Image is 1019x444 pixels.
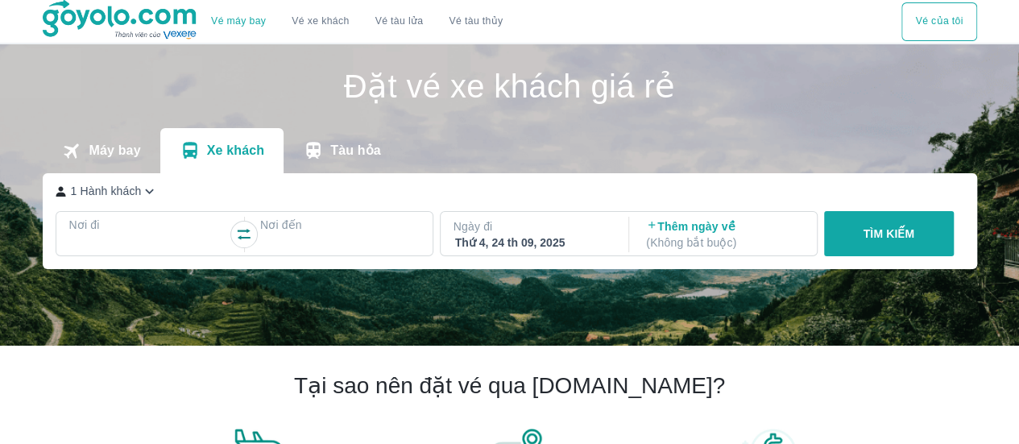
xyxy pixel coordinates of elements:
[646,218,802,251] p: Thêm ngày về
[260,217,420,233] p: Nơi đến
[646,234,802,251] p: ( Không bắt buộc )
[330,143,381,159] p: Tàu hỏa
[211,15,266,27] a: Vé máy bay
[901,2,976,41] button: Vé của tôi
[56,183,159,200] button: 1 Hành khách
[436,2,516,41] button: Vé tàu thủy
[455,234,611,251] div: Thứ 4, 24 th 09, 2025
[69,217,229,233] p: Nơi đi
[362,2,437,41] a: Vé tàu lửa
[71,183,142,199] p: 1 Hành khách
[207,143,264,159] p: Xe khách
[89,143,140,159] p: Máy bay
[198,2,516,41] div: choose transportation mode
[292,15,349,27] a: Vé xe khách
[901,2,976,41] div: choose transportation mode
[43,128,400,173] div: transportation tabs
[294,371,725,400] h2: Tại sao nên đặt vé qua [DOMAIN_NAME]?
[454,218,613,234] p: Ngày đi
[43,70,977,102] h1: Đặt vé xe khách giá rẻ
